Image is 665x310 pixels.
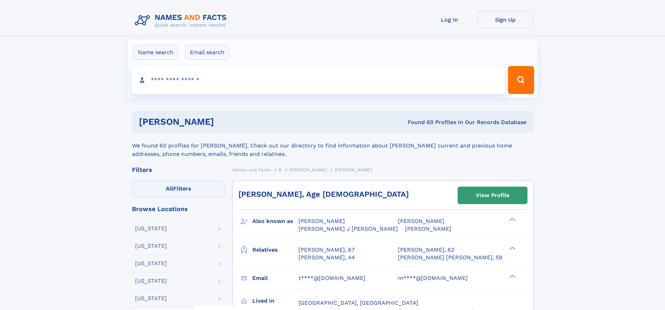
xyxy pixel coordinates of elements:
[422,11,478,28] a: Log In
[185,45,229,60] label: Email search
[166,185,173,192] span: All
[232,165,271,174] a: Names and Facts
[289,167,327,172] span: [PERSON_NAME]
[279,167,282,172] span: B
[398,254,502,261] a: [PERSON_NAME] [PERSON_NAME], 59
[252,215,298,227] h3: Also known as
[398,218,444,224] span: [PERSON_NAME]
[311,118,526,126] div: Found 60 Profiles In Our Records Database
[289,165,327,174] a: [PERSON_NAME]
[508,217,516,222] div: ❯
[133,45,178,60] label: Name search
[398,246,454,254] a: [PERSON_NAME], 62
[478,11,533,28] a: Sign Up
[131,66,505,94] input: search input
[508,246,516,250] div: ❯
[135,226,167,231] div: [US_STATE]
[132,181,226,197] label: Filters
[458,187,527,204] a: View Profile
[405,225,451,232] span: [PERSON_NAME]
[252,295,298,307] h3: Lived in
[279,165,282,174] a: B
[132,11,232,30] img: Logo Names and Facts
[132,206,226,212] div: Browse Locations
[135,261,167,266] div: [US_STATE]
[132,133,533,158] div: We found 60 profiles for [PERSON_NAME]. Check out our directory to find information about [PERSON...
[508,66,534,94] button: Search Button
[476,187,509,203] div: View Profile
[139,117,311,126] h1: [PERSON_NAME]
[252,272,298,284] h3: Email
[298,246,355,254] a: [PERSON_NAME], 67
[298,225,398,232] span: [PERSON_NAME] J [PERSON_NAME]
[335,167,372,172] span: [PERSON_NAME]
[252,244,298,256] h3: Relatives
[298,254,355,261] a: [PERSON_NAME], 44
[135,296,167,301] div: [US_STATE]
[135,278,167,284] div: [US_STATE]
[508,274,516,279] div: ❯
[132,167,226,173] div: Filters
[298,300,418,306] span: [GEOGRAPHIC_DATA], [GEOGRAPHIC_DATA]
[238,190,409,199] a: [PERSON_NAME], Age [DEMOGRAPHIC_DATA]
[135,243,167,249] div: [US_STATE]
[298,218,345,224] span: [PERSON_NAME]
